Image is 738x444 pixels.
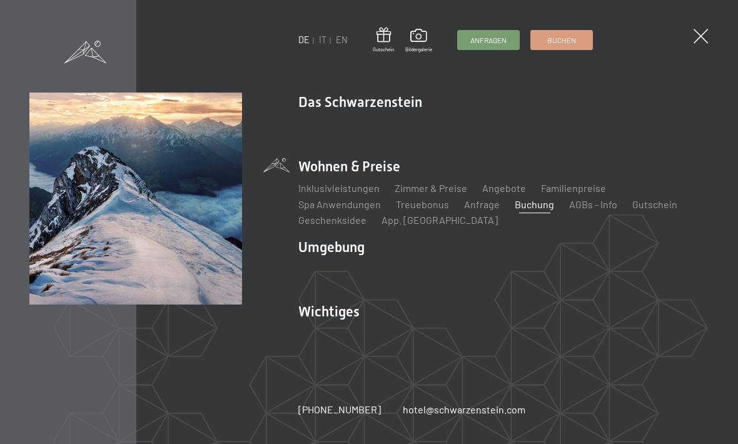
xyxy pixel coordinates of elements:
[482,182,526,194] a: Angebote
[395,182,467,194] a: Zimmer & Preise
[382,214,498,226] a: App. [GEOGRAPHIC_DATA]
[632,198,677,210] a: Gutschein
[547,35,576,46] span: Buchen
[470,35,507,46] span: Anfragen
[298,214,366,226] a: Geschenksidee
[373,28,394,53] a: Gutschein
[336,34,348,45] a: EN
[464,198,500,210] a: Anfrage
[396,198,449,210] a: Treuebonus
[405,29,432,53] a: Bildergalerie
[531,31,592,49] a: Buchen
[298,34,310,45] a: DE
[298,403,381,415] span: [PHONE_NUMBER]
[298,403,381,416] a: [PHONE_NUMBER]
[319,34,326,45] a: IT
[515,198,554,210] a: Buchung
[569,198,617,210] a: AGBs - Info
[405,46,432,53] span: Bildergalerie
[541,182,606,194] a: Familienpreise
[298,198,381,210] a: Spa Anwendungen
[298,182,380,194] a: Inklusivleistungen
[373,46,394,53] span: Gutschein
[458,31,519,49] a: Anfragen
[403,403,525,416] a: hotel@schwarzenstein.com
